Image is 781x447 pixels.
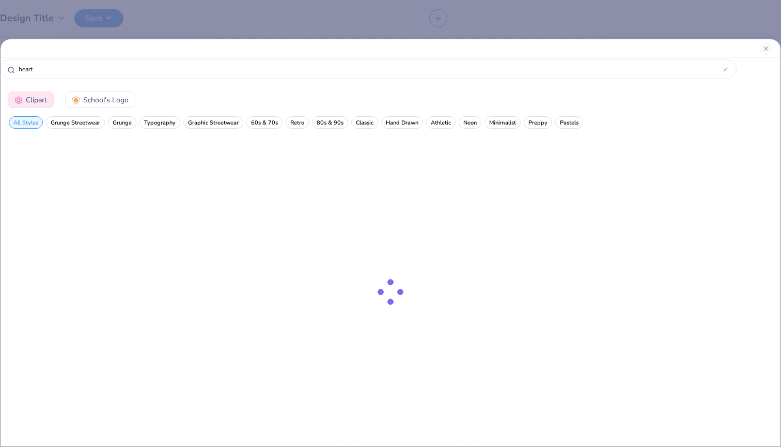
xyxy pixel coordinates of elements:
[286,116,309,129] button: filter button
[13,119,38,127] span: All Styles
[83,95,129,105] span: School's Logo
[9,116,43,129] button: filter button
[18,64,723,74] input: Try "Stars"
[183,116,243,129] button: filter button
[108,116,136,129] button: filter button
[312,116,348,129] button: filter button
[555,116,583,129] button: filter button
[251,119,278,127] span: 60s & 70s
[489,119,516,127] span: Minimalist
[65,91,135,108] button: School's LogoSchool's Logo
[139,116,180,129] button: filter button
[524,116,552,129] button: filter button
[386,119,418,127] span: Hand Drawn
[144,119,176,127] span: Typography
[317,119,343,127] span: 80s & 90s
[356,119,373,127] span: Classic
[51,119,100,127] span: Grunge Streetwear
[381,116,423,129] button: filter button
[113,119,132,127] span: Grunge
[459,116,481,129] button: filter button
[290,119,304,127] span: Retro
[246,116,283,129] button: filter button
[528,119,548,127] span: Preppy
[72,96,80,104] img: School's Logo
[26,95,47,105] span: Clipart
[760,42,772,55] button: Close
[188,119,239,127] span: Graphic Streetwear
[351,116,378,129] button: filter button
[485,116,521,129] button: filter button
[46,116,105,129] button: filter button
[426,116,456,129] button: filter button
[8,91,54,108] button: ClipartClipart
[560,119,579,127] span: Pastels
[14,96,23,104] img: Clipart
[463,119,477,127] span: Neon
[431,119,451,127] span: Athletic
